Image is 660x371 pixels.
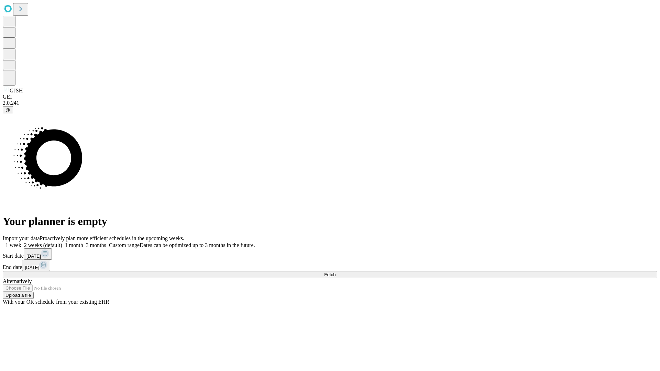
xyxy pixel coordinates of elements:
span: @ [5,107,10,112]
div: GEI [3,94,657,100]
span: [DATE] [25,265,39,270]
button: [DATE] [24,248,52,260]
span: Alternatively [3,278,32,284]
span: Custom range [109,242,140,248]
span: Fetch [324,272,335,277]
button: @ [3,106,13,113]
span: 2 weeks (default) [24,242,62,248]
span: 1 month [65,242,83,248]
span: Dates can be optimized up to 3 months in the future. [140,242,255,248]
h1: Your planner is empty [3,215,657,228]
span: 1 week [5,242,21,248]
span: Proactively plan more efficient schedules in the upcoming weeks. [40,235,184,241]
div: End date [3,260,657,271]
span: Import your data [3,235,40,241]
button: [DATE] [22,260,50,271]
button: Upload a file [3,292,34,299]
div: Start date [3,248,657,260]
div: 2.0.241 [3,100,657,106]
span: With your OR schedule from your existing EHR [3,299,109,305]
span: GJSH [10,88,23,93]
span: 3 months [86,242,106,248]
span: [DATE] [26,254,41,259]
button: Fetch [3,271,657,278]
